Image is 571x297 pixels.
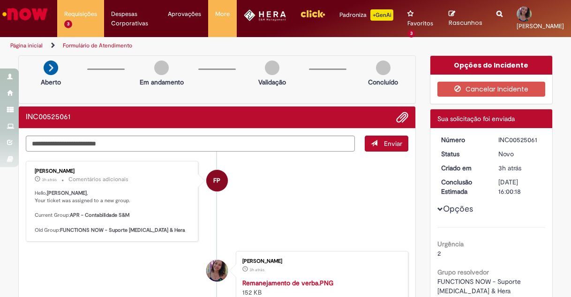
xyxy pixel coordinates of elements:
p: Hello, , Your ticket was assigned to a new group. Current Group: Old Group: [35,190,191,234]
p: Aberto [41,77,61,87]
time: 29/09/2025 14:58:56 [249,267,264,273]
div: INC00525061 [498,135,542,145]
img: img-circle-grey.png [265,61,279,75]
span: FUNCTIONS NOW - Suporte [MEDICAL_DATA] & Hera [437,277,523,295]
b: Urgência [437,240,464,248]
b: FUNCTIONS NOW - Suporte [MEDICAL_DATA] & Hera [60,227,185,234]
p: Em andamento [140,77,184,87]
div: Novo [498,149,542,159]
span: FP [213,169,220,192]
a: Página inicial [10,42,43,49]
ul: Trilhas de página [7,37,374,54]
b: APR - Contabilidade S&M [70,212,129,219]
span: Aprovações [168,9,201,19]
span: Despesas Corporativas [111,9,154,28]
div: Cecilia Lourenco De Oliveira Macedo [206,260,228,282]
img: ServiceNow [1,5,49,23]
span: Rascunhos [449,18,482,27]
img: img-circle-grey.png [154,61,169,75]
div: Padroniza [339,9,393,21]
span: [PERSON_NAME] [517,22,564,30]
b: [PERSON_NAME] [47,190,87,197]
a: Remanejamento de verba.PNG [242,279,333,287]
span: 2 [437,249,441,258]
dt: Status [434,149,492,159]
h2: INC00525061 Histórico de tíquete [26,113,70,122]
dt: Conclusão Estimada [434,177,492,196]
img: HeraLogo.png [244,9,286,21]
dt: Número [434,135,492,145]
span: Favoritos [407,19,433,28]
div: 152 KB [242,278,398,297]
img: click_logo_yellow_360x200.png [300,7,325,21]
span: Enviar [384,139,402,148]
button: Adicionar anexos [396,111,408,123]
div: [PERSON_NAME] [242,259,398,264]
div: 29/09/2025 15:00:18 [498,163,542,173]
a: Rascunhos [449,10,482,27]
div: [PERSON_NAME] [35,168,191,174]
span: More [215,9,230,19]
span: 3h atrás [42,177,57,183]
img: arrow-next.png [44,61,58,75]
p: Concluído [368,77,398,87]
img: img-circle-grey.png [376,61,391,75]
a: Formulário de Atendimento [63,42,132,49]
span: Requisições [64,9,97,19]
dt: Criado em [434,163,492,173]
button: Cancelar Incidente [437,82,546,97]
div: [DATE] 16:00:18 [498,177,542,196]
b: Grupo resolvedor [437,268,489,276]
span: 3h atrás [249,267,264,273]
span: Sua solicitação foi enviada [437,114,515,123]
button: Enviar [365,136,408,152]
span: 3 [64,20,72,28]
div: Opções do Incidente [430,56,553,75]
p: Validação [258,77,286,87]
span: 3h atrás [498,164,521,172]
p: +GenAi [370,9,393,21]
span: 3 [407,30,415,38]
textarea: Digite sua mensagem aqui... [26,136,355,151]
small: Comentários adicionais [68,175,128,183]
time: 29/09/2025 15:00:18 [498,164,521,172]
div: Felipe Petrocelli [206,170,228,191]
